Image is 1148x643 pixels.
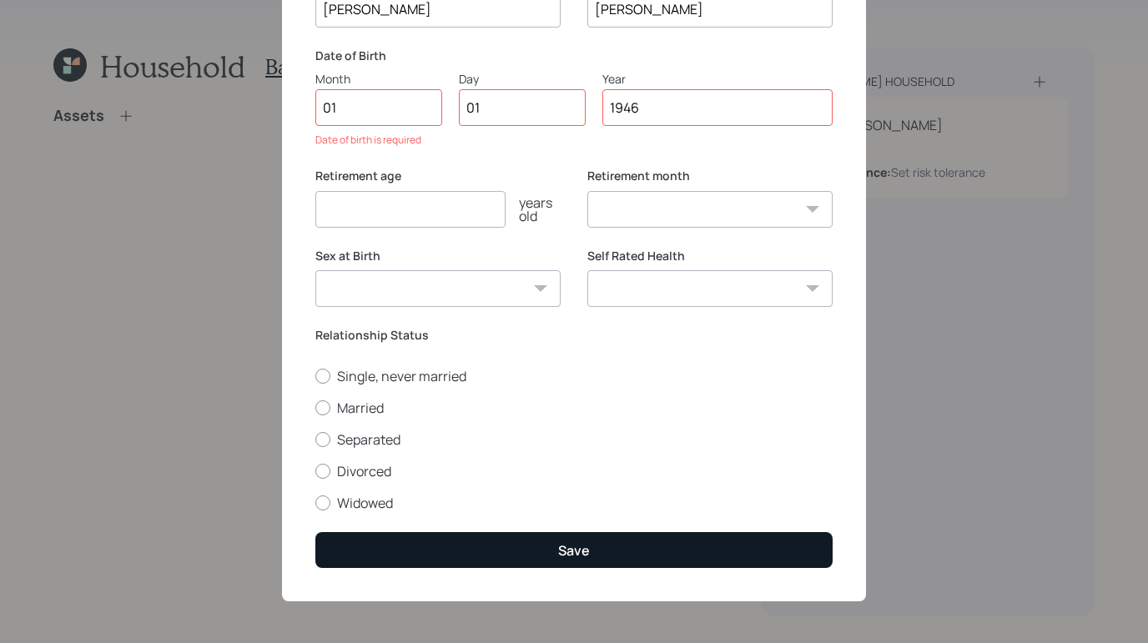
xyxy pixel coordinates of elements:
div: Month [315,70,442,88]
input: Day [459,89,586,126]
div: years old [506,196,561,223]
label: Retirement month [587,168,833,184]
input: Year [602,89,833,126]
label: Self Rated Health [587,248,833,264]
label: Single, never married [315,367,833,385]
div: Save [558,541,590,560]
label: Sex at Birth [315,248,561,264]
label: Date of Birth [315,48,833,64]
label: Widowed [315,494,833,512]
label: Separated [315,430,833,449]
div: Date of birth is required [315,133,833,148]
label: Married [315,399,833,417]
input: Month [315,89,442,126]
div: Year [602,70,833,88]
label: Relationship Status [315,327,833,344]
label: Retirement age [315,168,561,184]
div: Day [459,70,586,88]
label: Divorced [315,462,833,480]
button: Save [315,532,833,568]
